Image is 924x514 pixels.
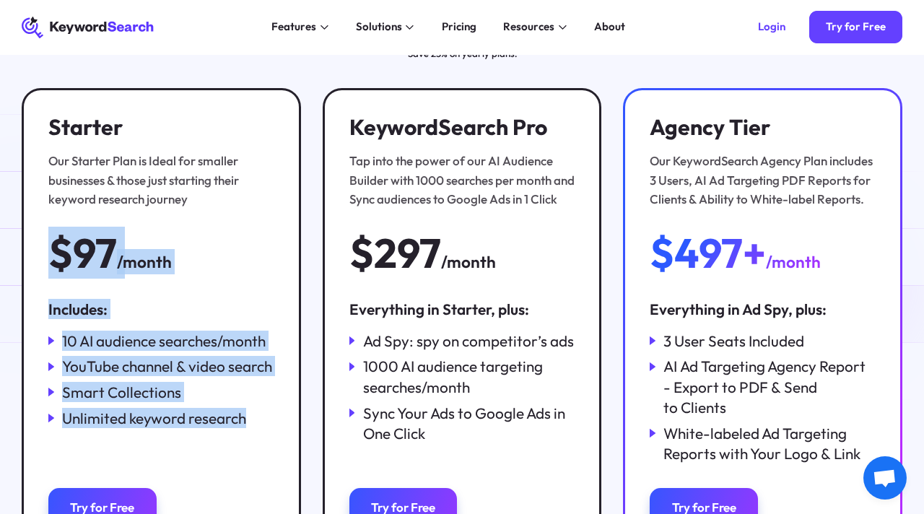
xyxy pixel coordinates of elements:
div: Pricing [442,19,476,35]
div: $297 [349,231,441,274]
h3: KeywordSearch Pro [349,115,575,141]
div: 10 AI audience searches/month [62,331,266,351]
div: Our Starter Plan is Ideal for smaller businesses & those just starting their keyword research jou... [48,152,274,209]
div: AI Ad Targeting Agency Report - Export to PDF & Send to Clients [663,356,876,417]
a: Pricing [433,17,484,38]
div: Ad Spy: spy on competitor’s ads [363,331,574,351]
div: /month [117,249,172,274]
div: 1000 AI audience targeting searches/month [363,356,575,397]
div: White-labeled Ad Targeting Reports with Your Logo & Link [663,423,876,464]
div: Solutions [356,19,402,35]
a: About [586,17,634,38]
div: Tap into the power of our AI Audience Builder with 1000 searches per month and Sync audiences to ... [349,152,575,209]
div: Unlimited keyword research [62,408,246,428]
a: Login [741,11,801,43]
div: Resources [503,19,554,35]
a: Try for Free [809,11,902,43]
div: Everything in Starter, plus: [349,299,575,319]
div: /month [766,249,821,274]
div: /month [441,249,496,274]
h3: Agency Tier [650,115,875,141]
div: Our KeywordSearch Agency Plan includes 3 Users, AI Ad Targeting PDF Reports for Clients & Ability... [650,152,875,209]
div: Login [758,20,785,34]
h3: Starter [48,115,274,141]
div: About [594,19,625,35]
div: Features [271,19,316,35]
a: Open chat [863,456,907,500]
div: 3 User Seats Included [663,331,804,351]
div: Includes: [48,299,274,319]
div: Everything in Ad Spy, plus: [650,299,875,319]
div: Smart Collections [62,382,181,402]
div: $497+ [650,231,766,274]
div: $97 [48,231,117,274]
div: YouTube channel & video search [62,356,272,376]
div: Sync Your Ads to Google Ads in One Click [363,403,575,444]
div: Try for Free [826,20,886,34]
